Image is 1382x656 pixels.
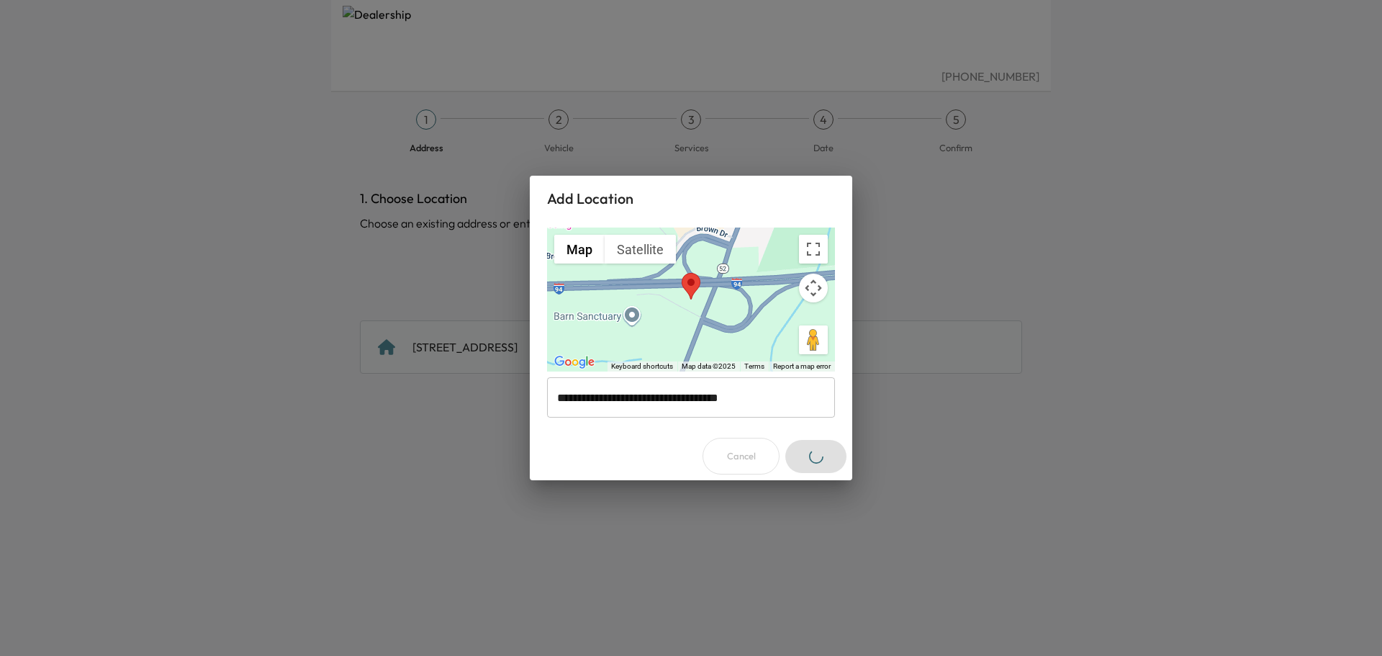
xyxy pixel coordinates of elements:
button: Toggle fullscreen view [799,235,828,264]
a: Report a map error [773,362,831,370]
button: Map camera controls [799,274,828,302]
button: Drag Pegman onto the map to open Street View [799,325,828,354]
button: Show street map [554,235,605,264]
span: Map data ©2025 [682,362,736,370]
a: Open this area in Google Maps (opens a new window) [551,353,598,372]
img: Google [551,353,598,372]
button: Show satellite imagery [605,235,676,264]
h2: Add Location [530,176,852,222]
button: Keyboard shortcuts [611,361,673,372]
a: Terms (opens in new tab) [744,362,764,370]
